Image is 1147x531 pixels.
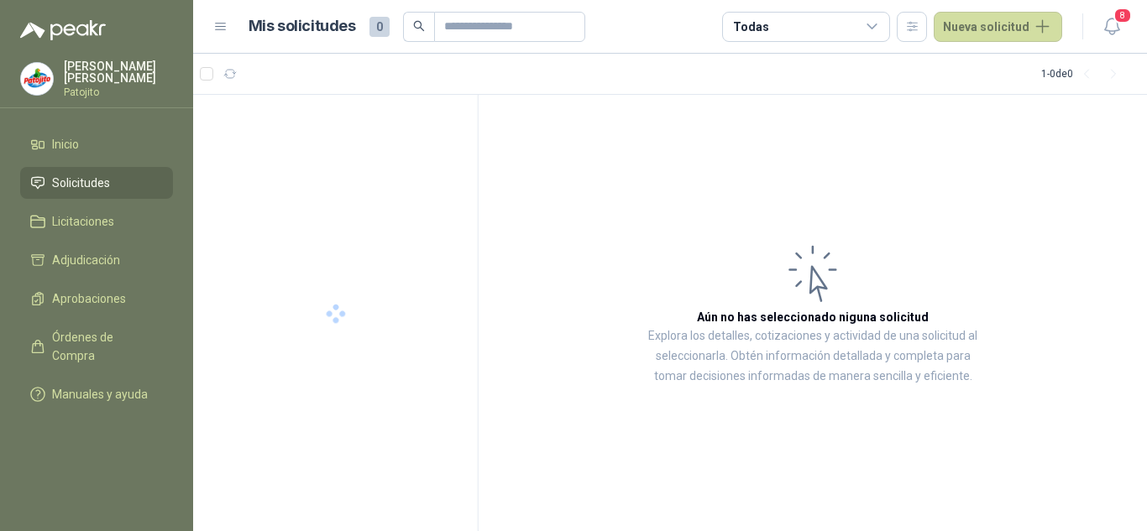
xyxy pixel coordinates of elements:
span: Solicitudes [52,174,110,192]
span: Licitaciones [52,212,114,231]
span: Manuales y ayuda [52,385,148,403]
p: Patojito [64,87,173,97]
p: [PERSON_NAME] [PERSON_NAME] [64,60,173,84]
span: 0 [369,17,390,37]
div: Todas [733,18,768,36]
span: Adjudicación [52,251,120,269]
h1: Mis solicitudes [249,14,356,39]
span: 8 [1113,8,1132,23]
span: Aprobaciones [52,289,126,308]
a: Inicio [20,128,173,160]
div: 1 - 0 de 0 [1041,60,1127,87]
a: Órdenes de Compra [20,321,173,372]
a: Licitaciones [20,206,173,237]
a: Solicitudes [20,167,173,199]
p: Explora los detalles, cotizaciones y actividad de una solicitud al seleccionarla. Obtén informaci... [647,326,979,387]
span: search [413,20,425,32]
img: Company Logo [21,63,53,95]
h3: Aún no has seleccionado niguna solicitud [697,308,929,326]
button: Nueva solicitud [934,12,1062,42]
span: Órdenes de Compra [52,328,157,365]
span: Inicio [52,135,79,154]
img: Logo peakr [20,20,106,40]
a: Aprobaciones [20,283,173,315]
button: 8 [1097,12,1127,42]
a: Manuales y ayuda [20,378,173,410]
a: Adjudicación [20,244,173,276]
